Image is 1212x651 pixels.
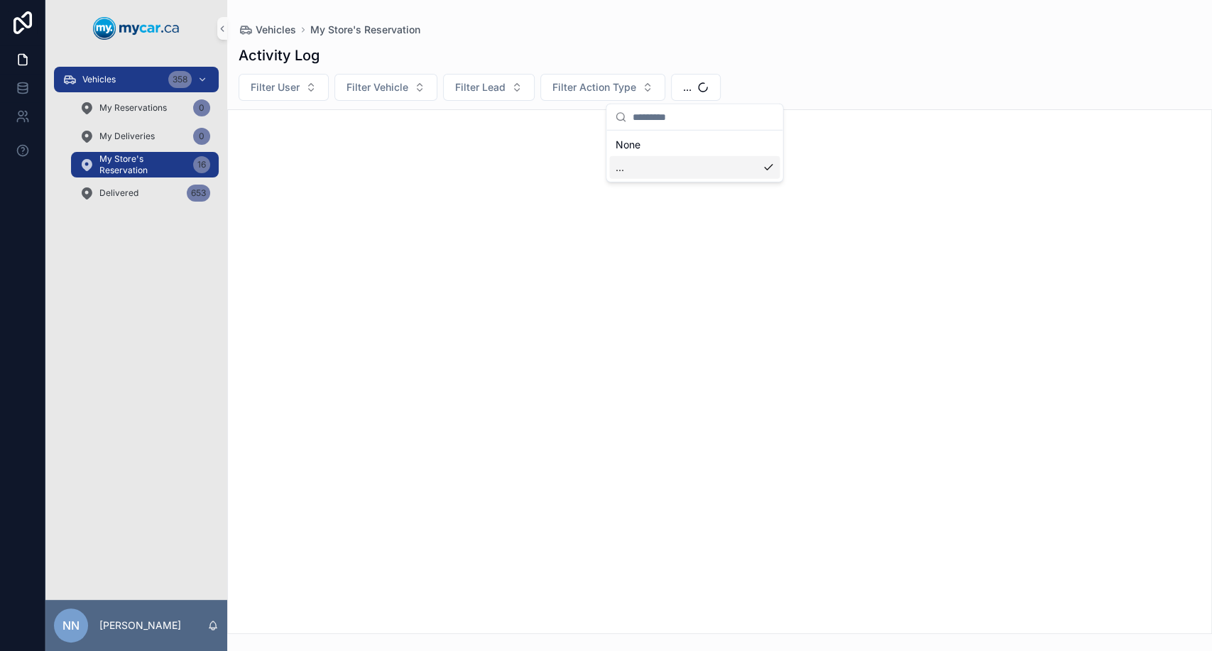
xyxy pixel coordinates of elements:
button: Select Button [334,74,437,101]
span: ... [683,80,692,94]
span: Vehicles [256,23,296,37]
span: My Reservations [99,102,167,114]
p: [PERSON_NAME] [99,618,181,633]
span: Filter User [251,80,300,94]
a: Delivered653 [71,180,219,206]
div: 358 [168,71,192,88]
button: Select Button [443,74,535,101]
div: 653 [187,185,210,202]
div: None [609,133,780,156]
span: Filter Lead [455,80,506,94]
span: Filter Action Type [552,80,636,94]
span: Delivered [99,187,138,199]
button: Select Button [671,74,721,101]
a: My Deliveries0 [71,124,219,149]
span: Filter Vehicle [346,80,408,94]
img: App logo [93,17,180,40]
span: My Deliveries [99,131,155,142]
span: ... [615,160,623,175]
a: Vehicles358 [54,67,219,92]
div: 0 [193,128,210,145]
div: Suggestions [606,131,782,182]
button: Select Button [239,74,329,101]
div: scrollable content [45,57,227,224]
a: My Reservations0 [71,95,219,121]
h1: Activity Log [239,45,320,65]
div: 16 [193,156,210,173]
div: 0 [193,99,210,116]
span: My Store's Reservation [99,153,187,176]
span: NN [62,617,80,634]
button: Select Button [540,74,665,101]
a: My Store's Reservation [310,23,420,37]
a: Vehicles [239,23,296,37]
a: My Store's Reservation16 [71,152,219,177]
span: Vehicles [82,74,116,85]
